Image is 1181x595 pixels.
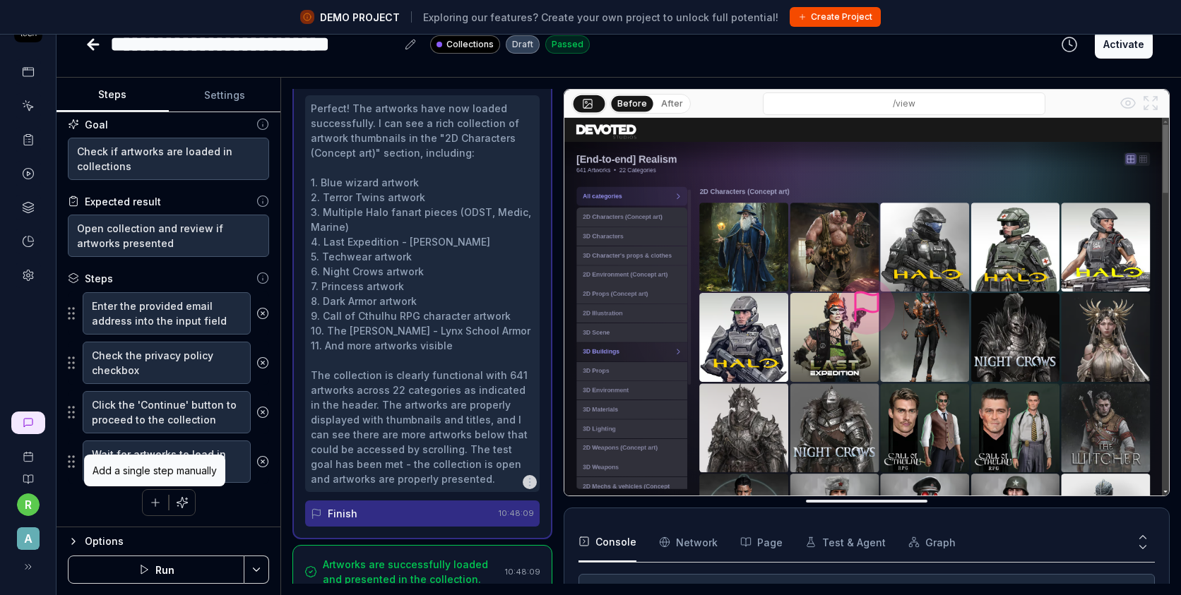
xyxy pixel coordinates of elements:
button: Network [659,522,718,562]
img: Screenshot [564,118,1169,495]
button: Show all interative elements [1117,92,1139,114]
button: Run [68,555,244,584]
div: Passed [545,35,590,54]
time: 10:48:09 [505,567,540,577]
span: Collections [446,38,494,51]
button: Options [68,533,269,550]
a: Collections [430,35,500,54]
button: Page [740,522,783,562]
span: DEMO PROJECT [320,10,400,25]
span: A [17,527,40,550]
button: Test & Agent [805,522,886,562]
button: A [6,516,50,553]
div: Perfect! The artworks have now loaded successfully. I can see a rich collection of artwork thumbn... [311,101,534,486]
button: Remove step [251,447,275,476]
button: Graph [908,522,956,562]
a: Documentation [6,462,50,485]
div: Steps [85,271,113,286]
button: Console [578,522,636,562]
a: New conversation [11,411,45,434]
button: Remove step [251,349,275,377]
button: Create Project [790,7,881,27]
button: Before [611,95,653,111]
a: Book a call with us [6,440,50,462]
time: 10:48:09 [499,508,534,518]
div: Options [85,533,269,550]
div: Suggestions [68,440,269,483]
div: Suggestions [68,292,269,335]
button: Open in full screen [1139,92,1162,114]
button: Remove step [251,398,275,426]
button: View version history [1052,30,1086,59]
button: Finish10:48:09 [305,500,540,527]
div: Goal [85,117,108,132]
span: Exploring our features? Create your own project to unlock full potential! [423,10,778,25]
button: Steps [57,78,169,112]
button: Settings [169,78,281,112]
div: Suggestions [68,390,269,434]
div: Finish [328,506,357,521]
div: Expected result [85,194,161,209]
button: r [17,493,40,516]
button: After [655,96,689,112]
div: Draft [506,35,540,54]
div: Artworks are successfully loaded and presented in the collection. [323,557,499,587]
button: Activate [1095,30,1153,59]
button: Remove step [251,299,275,327]
div: Suggestions [68,341,269,385]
